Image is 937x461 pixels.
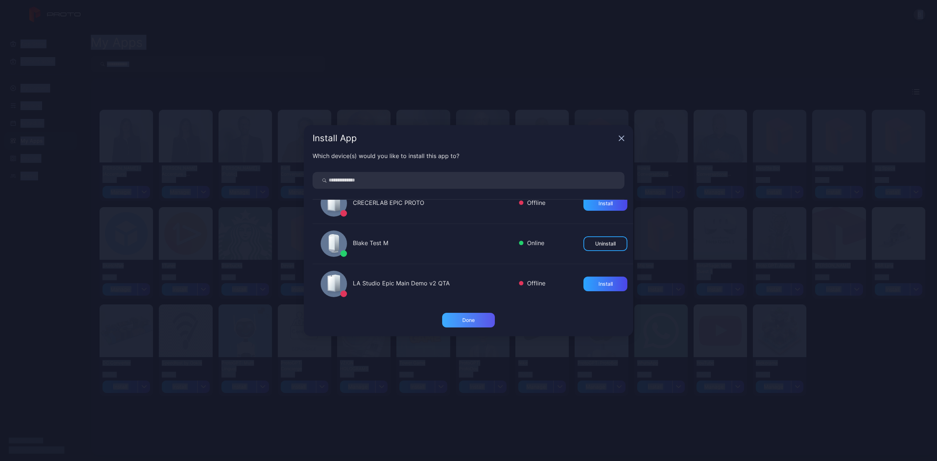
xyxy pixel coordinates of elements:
button: Install [583,196,627,211]
button: Uninstall [583,236,627,251]
div: Which device(s) would you like to install this app to? [313,151,624,160]
div: Uninstall [595,241,616,247]
div: Online [519,239,544,249]
div: Done [462,317,475,323]
div: Install [598,200,613,206]
div: CRECERLAB EPIC PROTO [353,198,513,209]
div: LA Studio Epic Main Demo v2 QTA [353,279,513,289]
div: Offline [519,279,545,289]
div: Install [598,281,613,287]
button: Install [583,277,627,291]
div: Offline [519,198,545,209]
button: Done [442,313,495,327]
div: Blake Test M [353,239,513,249]
div: Install App [313,134,616,143]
